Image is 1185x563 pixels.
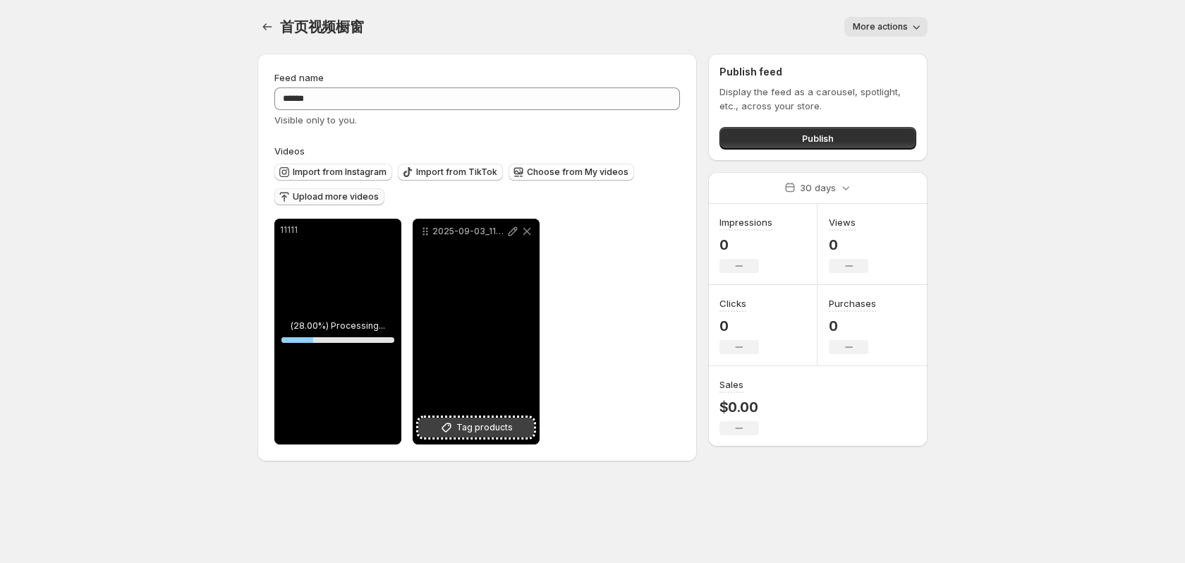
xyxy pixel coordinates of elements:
[829,236,868,253] p: 0
[293,191,379,202] span: Upload more videos
[280,18,364,35] span: 首页视频橱窗
[274,145,305,157] span: Videos
[418,418,534,437] button: Tag products
[719,236,772,253] p: 0
[719,65,916,79] h2: Publish feed
[398,164,503,181] button: Import from TikTok
[413,219,540,444] div: 2025-09-03_115438_407Tag products
[719,399,759,416] p: $0.00
[829,317,876,334] p: 0
[853,21,908,32] span: More actions
[274,72,324,83] span: Feed name
[456,420,513,435] span: Tag products
[257,17,277,37] button: Settings
[829,296,876,310] h3: Purchases
[274,114,357,126] span: Visible only to you.
[844,17,928,37] button: More actions
[274,164,392,181] button: Import from Instagram
[416,167,497,178] span: Import from TikTok
[719,127,916,150] button: Publish
[274,219,401,444] div: 11111(28.00%) Processing...28%
[509,164,634,181] button: Choose from My videos
[274,188,384,205] button: Upload more videos
[829,215,856,229] h3: Views
[719,317,759,334] p: 0
[280,224,396,236] p: 11111
[719,377,743,392] h3: Sales
[293,167,387,178] span: Import from Instagram
[719,215,772,229] h3: Impressions
[719,296,746,310] h3: Clicks
[802,131,834,145] span: Publish
[719,85,916,113] p: Display the feed as a carousel, spotlight, etc., across your store.
[800,181,836,195] p: 30 days
[432,226,506,237] p: 2025-09-03_115438_407
[527,167,628,178] span: Choose from My videos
